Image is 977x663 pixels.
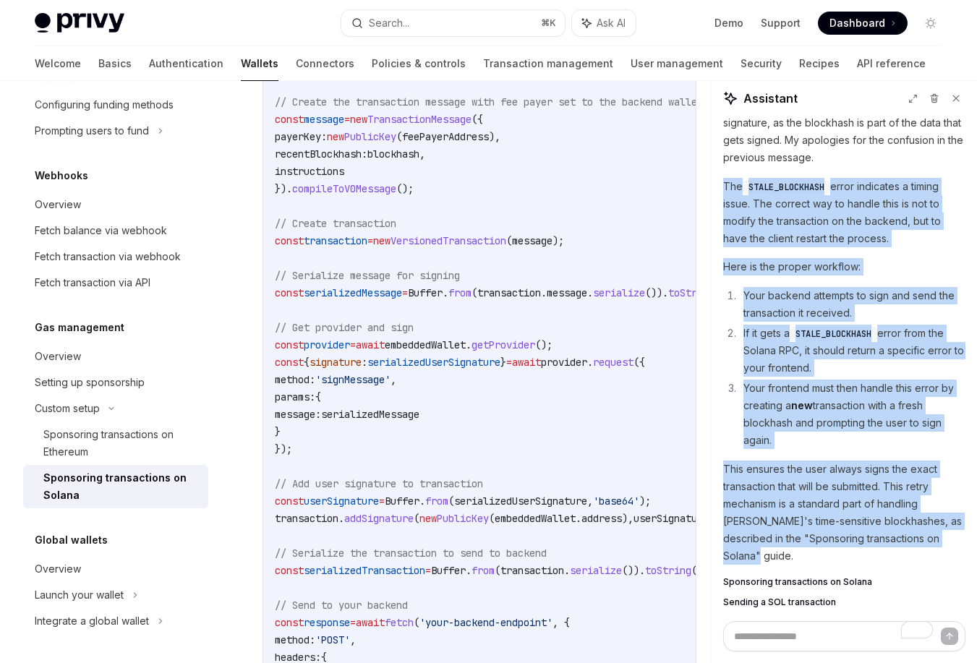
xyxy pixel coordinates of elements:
[35,560,81,578] div: Overview
[304,286,402,299] span: serializedMessage
[495,512,576,525] span: embeddedWallet
[419,616,553,629] span: 'your-backend-endpoint'
[275,321,414,334] span: // Get provider and sign
[723,576,965,588] a: Sponsoring transactions on Solana
[512,234,553,247] span: message
[829,16,885,30] span: Dashboard
[739,287,965,322] li: Your backend attempts to sign and send the transaction it received.
[35,612,149,630] div: Integrate a global wallet
[495,564,500,577] span: (
[391,234,506,247] span: VersionedTransaction
[570,564,622,577] span: serialize
[275,390,315,403] span: params:
[419,495,425,508] span: .
[723,461,965,565] p: This ensures the user always signs the exact transaction that will be submitted. This retry mecha...
[564,564,570,577] span: .
[275,338,304,351] span: const
[35,586,124,604] div: Launch your wallet
[472,564,495,577] span: from
[454,495,587,508] span: serializedUserSignature
[761,16,801,30] a: Support
[799,46,840,81] a: Recipes
[431,564,466,577] span: Buffer
[344,512,414,525] span: addSignature
[35,248,181,265] div: Fetch transaction via webhook
[472,286,477,299] span: (
[350,633,356,646] span: ,
[541,356,587,369] span: provider
[448,286,472,299] span: from
[23,244,208,270] a: Fetch transaction via webhook
[723,178,965,247] p: The error indicates a timing issue. The correct way to handle this is not to modify the transacti...
[739,325,965,377] li: If it gets a error from the Solana RPC, it should return a specific error to your frontend.
[315,633,350,646] span: 'POST'
[477,286,541,299] span: transaction
[723,80,965,166] p: You are absolutely right. Replacing the blockhash after the user has signed would invalidate thei...
[275,564,304,577] span: const
[633,356,645,369] span: ({
[489,130,500,143] span: ),
[275,408,321,421] span: message:
[572,10,636,36] button: Ask AI
[149,46,223,81] a: Authentication
[310,356,362,369] span: signature
[385,338,466,351] span: embeddedWallet
[419,147,425,161] span: ,
[597,16,626,30] span: Ask AI
[23,465,208,508] a: Sponsoring transactions on Solana
[425,495,448,508] span: from
[723,621,965,651] textarea: To enrich screen reader interactions, please activate Accessibility in Grammarly extension settings
[304,234,367,247] span: transaction
[723,576,872,588] span: Sponsoring transactions on Solana
[275,425,281,438] span: }
[23,192,208,218] a: Overview
[23,343,208,369] a: Overview
[275,633,315,646] span: method:
[739,380,965,449] li: Your frontend must then handle this error by creating a transaction with a fresh blockhash and pr...
[581,512,622,525] span: address
[668,286,714,299] span: toString
[275,130,327,143] span: payerKey:
[275,286,304,299] span: const
[385,616,414,629] span: fetch
[372,46,466,81] a: Policies & controls
[315,373,391,386] span: 'signMessage'
[367,356,500,369] span: serializedUserSignature
[587,495,593,508] span: ,
[367,147,419,161] span: blockhash
[35,96,174,114] div: Configuring funding methods
[743,90,798,107] span: Assistant
[396,182,414,195] span: ();
[402,286,408,299] span: =
[35,348,81,365] div: Overview
[500,564,564,577] span: transaction
[275,512,338,525] span: transaction
[35,167,88,184] h5: Webhooks
[691,564,697,577] span: (
[275,217,396,230] span: // Create transaction
[795,328,871,340] span: STALE_BLOCKHASH
[304,338,350,351] span: provider
[35,274,150,291] div: Fetch transaction via API
[443,286,448,299] span: .
[414,512,419,525] span: (
[723,258,965,275] p: Here is the proper workflow:
[275,477,483,490] span: // Add user signature to transaction
[275,182,292,195] span: }).
[321,408,419,421] span: serializedMessage
[472,113,483,126] span: ({
[541,17,556,29] span: ⌘ K
[631,46,723,81] a: User management
[23,218,208,244] a: Fetch balance via webhook
[408,286,443,299] span: Buffer
[506,356,512,369] span: =
[35,400,100,417] div: Custom setup
[98,46,132,81] a: Basics
[396,130,402,143] span: (
[275,234,304,247] span: const
[483,46,613,81] a: Transaction management
[367,113,472,126] span: TransactionMessage
[587,356,593,369] span: .
[296,46,354,81] a: Connectors
[35,196,81,213] div: Overview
